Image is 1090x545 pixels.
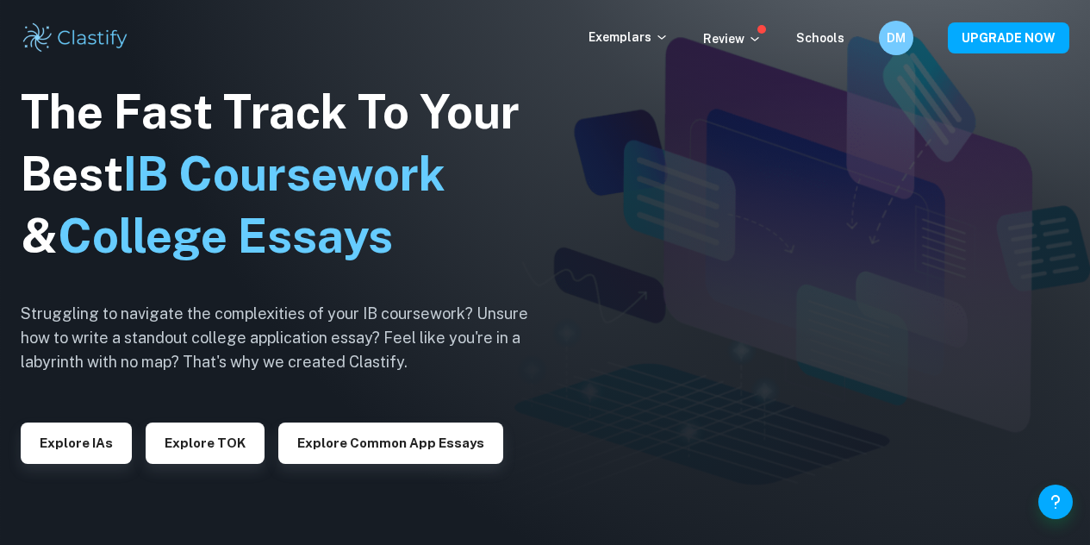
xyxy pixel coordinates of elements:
button: Explore IAs [21,423,132,464]
p: Review [703,29,762,48]
p: Exemplars [589,28,669,47]
h6: DM [887,28,906,47]
h1: The Fast Track To Your Best & [21,81,555,267]
img: Clastify logo [21,21,130,55]
span: College Essays [58,209,393,263]
button: DM [879,21,913,55]
h6: Struggling to navigate the complexities of your IB coursework? Unsure how to write a standout col... [21,302,555,374]
a: Explore TOK [146,434,265,450]
span: IB Coursework [123,147,445,201]
button: Explore Common App essays [278,423,503,464]
button: Explore TOK [146,423,265,464]
a: Explore IAs [21,434,132,450]
a: Explore Common App essays [278,434,503,450]
button: Help and Feedback [1038,485,1073,519]
a: Schools [796,31,844,45]
button: UPGRADE NOW [948,22,1069,53]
